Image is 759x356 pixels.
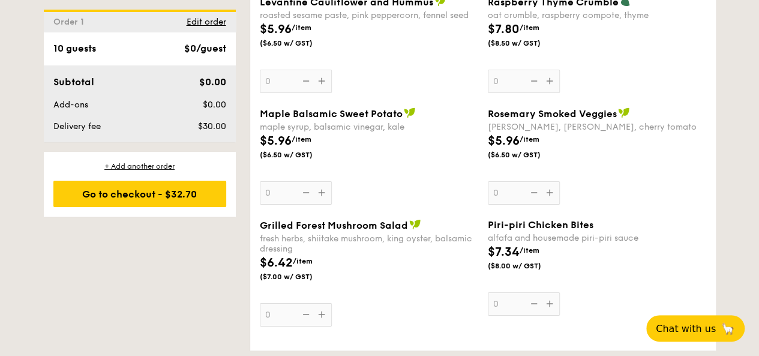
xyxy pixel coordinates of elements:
[520,246,539,255] span: /item
[53,100,88,110] span: Add-ons
[199,76,226,88] span: $0.00
[260,150,341,160] span: ($6.50 w/ GST)
[409,219,421,230] img: icon-vegan.f8ff3823.svg
[53,17,89,27] span: Order 1
[520,135,539,143] span: /item
[53,41,96,56] div: 10 guests
[202,100,226,110] span: $0.00
[260,108,403,119] span: Maple Balsamic Sweet Potato
[53,181,226,207] div: Go to checkout - $32.70
[292,135,311,143] span: /item
[187,17,226,27] span: Edit order
[260,134,292,148] span: $5.96
[260,256,293,270] span: $6.42
[488,150,569,160] span: ($6.50 w/ GST)
[488,10,706,20] div: oat crumble, raspberry compote, thyme
[260,272,341,282] span: ($7.00 w/ GST)
[488,245,520,259] span: $7.34
[488,233,706,243] div: alfafa and housemade piri-piri sauce
[618,107,630,118] img: icon-vegan.f8ff3823.svg
[488,108,617,119] span: Rosemary Smoked Veggies
[721,322,735,336] span: 🦙
[53,121,101,131] span: Delivery fee
[488,134,520,148] span: $5.96
[656,323,716,334] span: Chat with us
[404,107,416,118] img: icon-vegan.f8ff3823.svg
[488,22,520,37] span: $7.80
[53,76,94,88] span: Subtotal
[488,261,569,271] span: ($8.00 w/ GST)
[53,161,226,171] div: + Add another order
[488,122,706,132] div: [PERSON_NAME], [PERSON_NAME], cherry tomato
[197,121,226,131] span: $30.00
[260,122,478,132] div: maple syrup, balsamic vinegar, kale
[260,22,292,37] span: $5.96
[260,220,408,231] span: Grilled Forest Mushroom Salad
[292,23,311,32] span: /item
[260,10,478,20] div: roasted sesame paste, pink peppercorn, fennel seed
[260,38,341,48] span: ($6.50 w/ GST)
[488,38,569,48] span: ($8.50 w/ GST)
[520,23,539,32] span: /item
[488,219,593,231] span: Piri-piri Chicken Bites
[260,234,478,254] div: fresh herbs, shiitake mushroom, king oyster, balsamic dressing
[184,41,226,56] div: $0/guest
[293,257,313,265] span: /item
[646,315,745,342] button: Chat with us🦙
